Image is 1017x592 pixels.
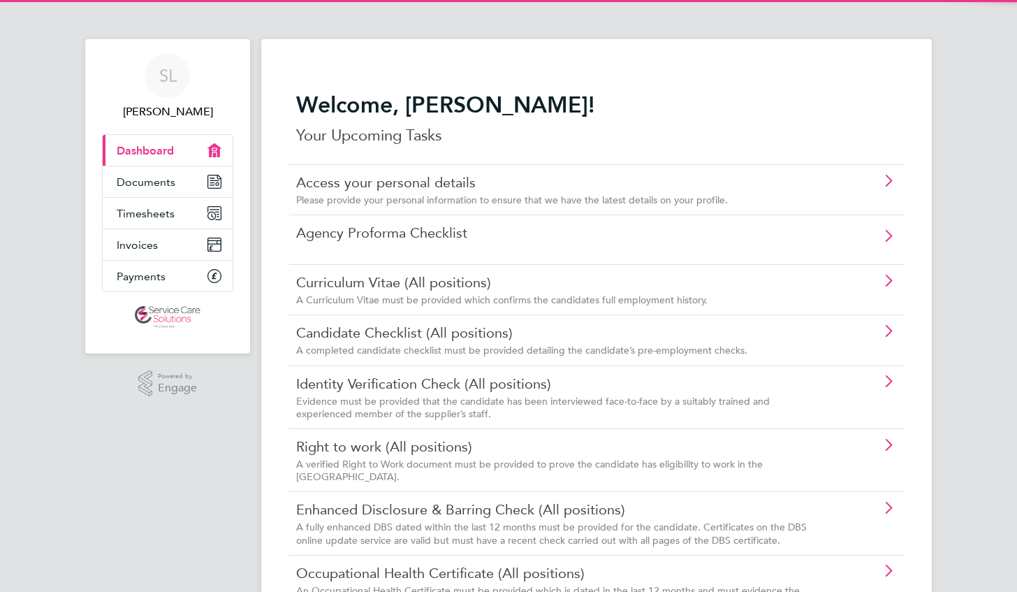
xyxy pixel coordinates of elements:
[296,500,818,519] a: Enhanced Disclosure & Barring Check (All positions)
[296,375,818,393] a: Identity Verification Check (All positions)
[85,39,250,354] nav: Main navigation
[103,198,233,229] a: Timesheets
[117,144,174,157] span: Dashboard
[296,273,818,291] a: Curriculum Vitae (All positions)
[296,324,818,342] a: Candidate Checklist (All positions)
[296,564,818,582] a: Occupational Health Certificate (All positions)
[158,382,197,394] span: Engage
[296,438,818,456] a: Right to work (All positions)
[117,175,175,189] span: Documents
[117,270,166,283] span: Payments
[296,294,708,306] span: A Curriculum Vitae must be provided which confirms the candidates full employment history.
[102,53,233,120] a: SL[PERSON_NAME]
[296,224,818,242] a: Agency Proforma Checklist
[102,103,233,120] span: Stephanie Little
[296,458,763,483] span: A verified Right to Work document must be provided to prove the candidate has eligibility to work...
[296,91,897,119] h2: Welcome, [PERSON_NAME]!
[296,194,728,206] span: Please provide your personal information to ensure that we have the latest details on your profile.
[158,370,197,382] span: Powered by
[135,306,200,329] img: servicecare-logo-retina.png
[296,124,897,147] p: Your Upcoming Tasks
[103,135,233,166] a: Dashboard
[103,166,233,197] a: Documents
[296,344,747,356] span: A completed candidate checklist must be provided detailing the candidate’s pre-employment checks.
[159,66,177,85] span: SL
[296,521,807,546] span: A fully enhanced DBS dated within the last 12 months must be provided for the candidate. Certific...
[296,173,818,192] a: Access your personal details
[103,261,233,291] a: Payments
[138,370,198,397] a: Powered byEngage
[103,229,233,260] a: Invoices
[117,238,158,252] span: Invoices
[117,207,175,220] span: Timesheets
[102,306,233,329] a: Go to home page
[296,395,770,420] span: Evidence must be provided that the candidate has been interviewed face-to-face by a suitably trai...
